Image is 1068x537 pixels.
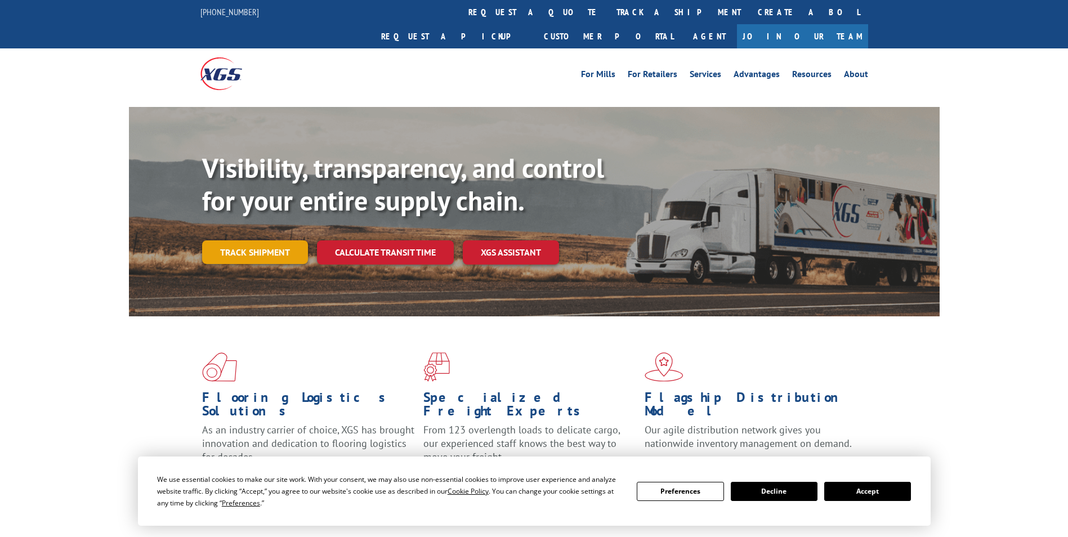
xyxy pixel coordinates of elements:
button: Accept [824,482,911,501]
a: Customer Portal [535,24,682,48]
span: Our agile distribution network gives you nationwide inventory management on demand. [645,423,852,450]
span: Cookie Policy [448,486,489,496]
div: Cookie Consent Prompt [138,457,931,526]
a: Join Our Team [737,24,868,48]
a: Calculate transit time [317,240,454,265]
button: Preferences [637,482,723,501]
img: xgs-icon-total-supply-chain-intelligence-red [202,352,237,382]
b: Visibility, transparency, and control for your entire supply chain. [202,150,604,218]
a: Services [690,70,721,82]
a: Resources [792,70,832,82]
div: We use essential cookies to make our site work. With your consent, we may also use non-essential ... [157,473,623,509]
a: Advantages [734,70,780,82]
img: xgs-icon-focused-on-flooring-red [423,352,450,382]
h1: Flooring Logistics Solutions [202,391,415,423]
img: xgs-icon-flagship-distribution-model-red [645,352,683,382]
h1: Specialized Freight Experts [423,391,636,423]
a: XGS ASSISTANT [463,240,559,265]
a: For Mills [581,70,615,82]
h1: Flagship Distribution Model [645,391,857,423]
span: Preferences [222,498,260,508]
span: As an industry carrier of choice, XGS has brought innovation and dedication to flooring logistics... [202,423,414,463]
a: For Retailers [628,70,677,82]
a: Track shipment [202,240,308,264]
a: Agent [682,24,737,48]
a: [PHONE_NUMBER] [200,6,259,17]
a: About [844,70,868,82]
button: Decline [731,482,817,501]
p: From 123 overlength loads to delicate cargo, our experienced staff knows the best way to move you... [423,423,636,473]
a: Request a pickup [373,24,535,48]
